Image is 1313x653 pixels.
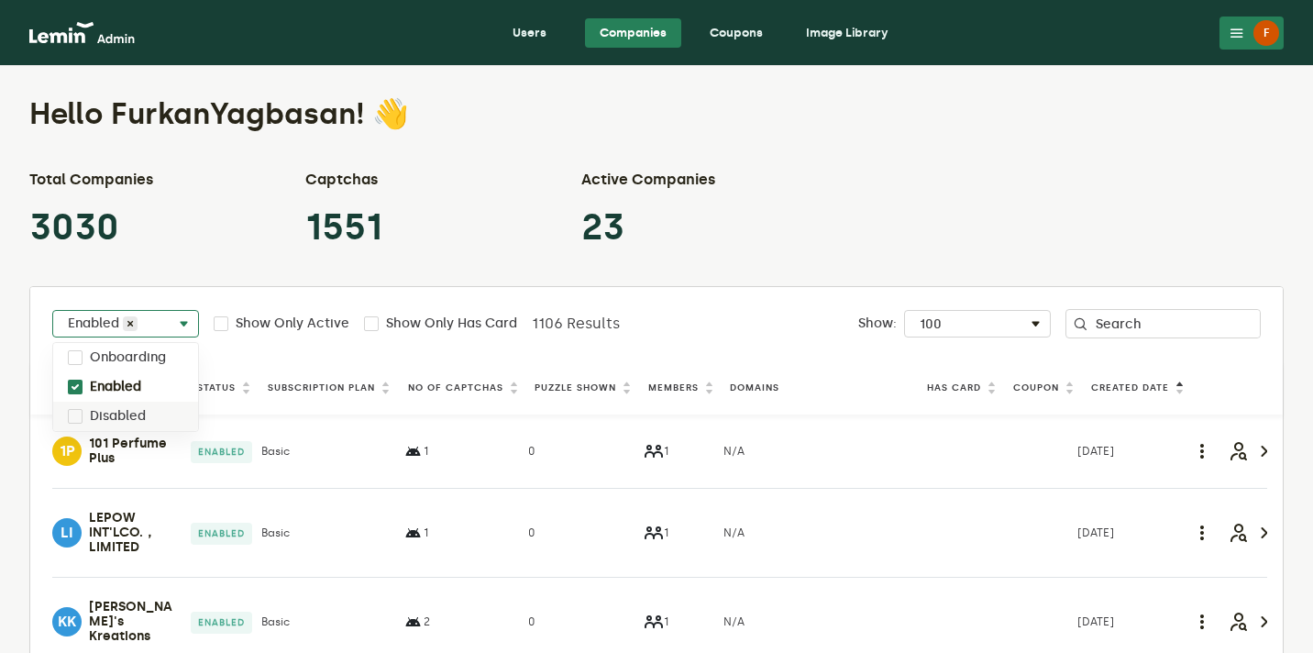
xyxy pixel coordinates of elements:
[89,600,183,644] h4: [PERSON_NAME]'s Kreations
[689,18,784,48] a: Coupons
[585,18,681,48] a: Companies
[858,316,897,331] span: Show:
[90,409,146,424] label: Disabled
[528,614,535,629] span: 0
[723,444,745,459] span: N/A
[90,380,141,394] label: Enabled
[532,313,620,335] span: 1106 Results
[89,437,183,466] h4: 101 Perfume Plus
[482,18,578,48] a: Users
[730,381,920,395] label: Domains
[645,375,726,400] th: Members: activate to sort column ascending
[791,18,903,48] a: Image Library
[52,600,183,644] a: KK[PERSON_NAME]'s Kreations
[261,444,290,459] span: Basic
[261,526,290,540] span: Basic
[52,437,183,466] a: 1P101 Perfume Plus
[535,381,616,395] label: Puzzle Shown
[386,316,517,331] label: Show Only Has Card
[191,523,252,545] span: Enabled
[664,526,668,540] span: 1
[52,518,82,548] div: LI
[236,316,349,331] label: Show Only Active
[1091,381,1169,395] label: Created Date
[424,614,430,629] span: 2
[1219,17,1284,50] button: F
[191,441,252,463] span: Enabled
[191,612,252,634] span: Enabled
[29,169,188,191] h3: Total Companies
[68,316,123,331] span: Enabled
[923,375,1010,400] th: Has Card: activate to sort column ascending
[424,444,428,459] span: 1
[268,381,375,395] label: Subscription Plan
[528,444,535,459] span: 0
[927,381,981,395] label: Has Card
[408,381,503,395] label: No Of Captchas
[1013,381,1059,395] label: Coupon
[52,511,183,555] a: LILEPOW INT'LCO.，LIMITED
[531,375,645,400] th: Puzzle Shown: activate to sort column ascending
[664,614,668,629] span: 1
[1077,526,1114,540] span: [DATE]
[404,375,531,400] th: No Of Captchas : activate to sort column ascending
[29,95,409,132] h1: Hello FurkanYagbasan! 👋
[305,205,464,249] p: 1551
[1253,20,1279,46] div: F
[264,375,404,400] th: Subscription Plan: activate to sort column ascending
[581,169,740,191] h3: Active Companies
[52,342,199,432] ng-dropdown-panel: Options list
[920,316,942,332] span: 100
[1087,375,1197,400] th: Created Date: activate to sort column ascending
[90,350,166,365] label: Onboarding
[261,614,290,629] span: Basic
[1065,309,1261,338] input: Search
[197,381,236,395] label: Status
[664,444,668,459] span: 1
[723,614,745,629] span: N/A
[52,607,82,636] div: KK
[29,22,136,44] img: logo
[726,375,923,400] th: Domains
[89,511,183,555] h4: LEPOW INT'LCO.，LIMITED
[648,381,699,395] label: Members
[305,169,464,191] h3: Captchas
[193,375,264,400] th: Status: activate to sort column ascending
[424,526,428,540] span: 1
[1077,444,1114,459] span: [DATE]
[52,437,82,466] div: 1P
[1010,375,1087,400] th: Coupon: activate to sort column ascending
[723,526,745,540] span: N/A
[581,205,740,249] p: 23
[1077,614,1114,629] span: [DATE]
[528,526,535,540] span: 0
[29,205,188,249] p: 3030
